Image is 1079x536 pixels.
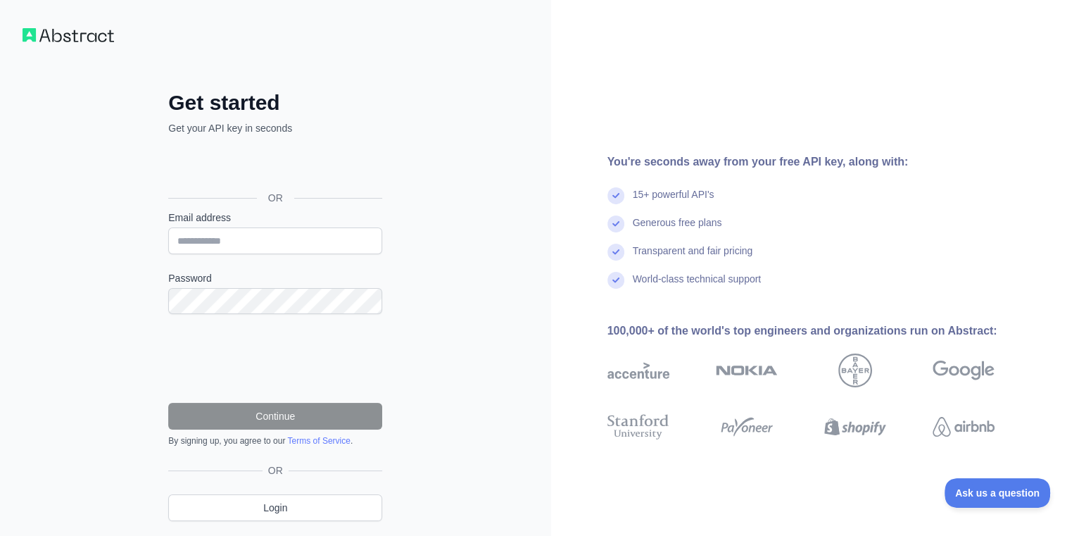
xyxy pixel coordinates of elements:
span: OR [263,463,289,478]
img: nokia [716,354,778,387]
div: World-class technical support [633,272,762,300]
img: bayer [838,354,872,387]
label: Password [168,271,382,285]
img: check mark [607,272,624,289]
img: payoneer [716,411,778,442]
iframe: reCAPTCHA [168,331,382,386]
button: Continue [168,403,382,430]
div: 100,000+ of the world's top engineers and organizations run on Abstract: [607,323,1040,339]
iframe: Toggle Customer Support [945,478,1051,508]
div: Generous free plans [633,216,722,244]
img: shopify [824,411,886,442]
img: check mark [607,187,624,204]
a: Login [168,494,382,521]
a: Terms of Service [287,436,350,446]
div: By signing up, you agree to our . [168,435,382,447]
img: check mark [607,216,624,232]
img: check mark [607,244,624,261]
img: google [933,354,995,387]
label: Email address [168,211,382,225]
img: airbnb [933,411,995,442]
div: 15+ powerful API's [633,187,714,216]
img: Workflow [23,28,114,42]
span: OR [257,191,294,205]
p: Get your API key in seconds [168,121,382,135]
img: stanford university [607,411,669,442]
div: You're seconds away from your free API key, along with: [607,154,1040,170]
div: Transparent and fair pricing [633,244,753,272]
h2: Get started [168,90,382,116]
iframe: “使用 Google 账号登录”按钮 [161,151,386,182]
img: accenture [607,354,669,387]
